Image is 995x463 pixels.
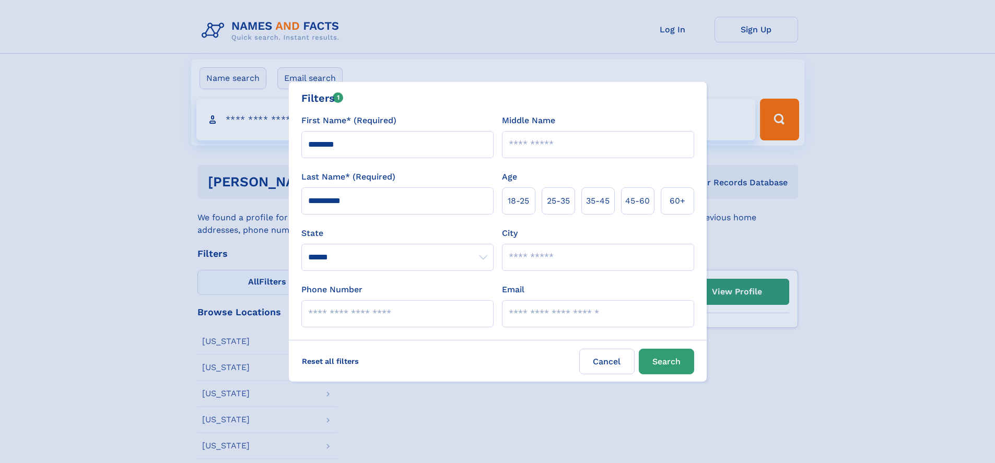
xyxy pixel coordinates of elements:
span: 25‑35 [547,195,570,207]
label: City [502,227,518,240]
span: 45‑60 [625,195,650,207]
span: 60+ [670,195,685,207]
label: State [301,227,494,240]
label: Cancel [579,349,635,374]
label: Middle Name [502,114,555,127]
label: First Name* (Required) [301,114,396,127]
div: Filters [301,90,344,106]
label: Age [502,171,517,183]
label: Phone Number [301,283,362,296]
label: Last Name* (Required) [301,171,395,183]
label: Email [502,283,524,296]
button: Search [639,349,694,374]
label: Reset all filters [295,349,366,374]
span: 35‑45 [586,195,610,207]
span: 18‑25 [508,195,529,207]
